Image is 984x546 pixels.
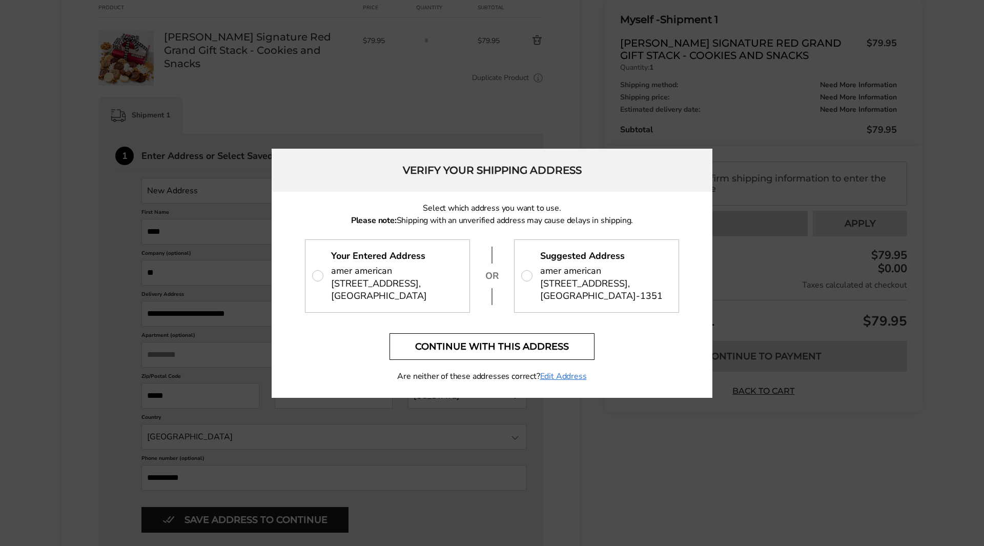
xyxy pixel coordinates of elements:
p: Are neither of these addresses correct? [305,370,679,382]
span: [STREET_ADDRESS], [GEOGRAPHIC_DATA]-1351 [540,277,663,302]
strong: Please note: [351,215,397,226]
span: amer american [540,265,601,277]
strong: Suggested Address [540,250,625,262]
p: Select which address you want to use. Shipping with an unverified address may cause delays in shi... [305,202,679,227]
strong: Your Entered Address [331,250,425,262]
p: OR [484,270,500,282]
a: Edit Address [540,370,587,382]
span: amer american [331,265,392,277]
h2: Verify your shipping address [272,149,712,192]
span: [STREET_ADDRESS], [GEOGRAPHIC_DATA] [331,277,427,302]
button: Continue with this address [389,333,594,360]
